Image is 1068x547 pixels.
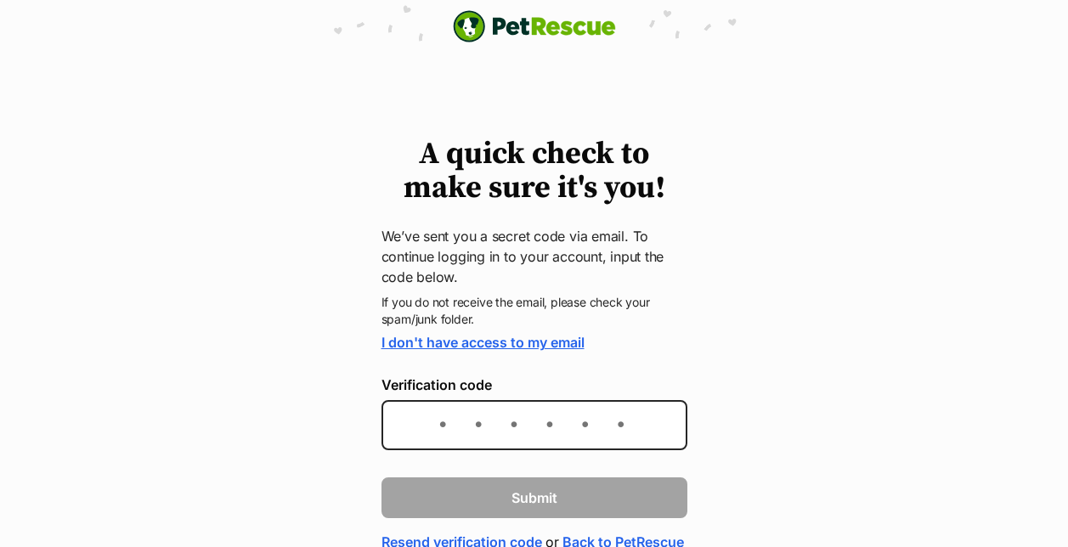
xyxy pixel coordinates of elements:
a: PetRescue [453,10,616,42]
span: Submit [511,488,557,508]
a: I don't have access to my email [381,334,585,351]
h1: A quick check to make sure it's you! [381,138,687,206]
label: Verification code [381,377,687,392]
img: logo-e224e6f780fb5917bec1dbf3a21bbac754714ae5b6737aabdf751b685950b380.svg [453,10,616,42]
button: Submit [381,477,687,518]
p: If you do not receive the email, please check your spam/junk folder. [381,294,687,328]
input: Enter the 6-digit verification code sent to your device [381,400,687,450]
p: We’ve sent you a secret code via email. To continue logging in to your account, input the code be... [381,226,687,287]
